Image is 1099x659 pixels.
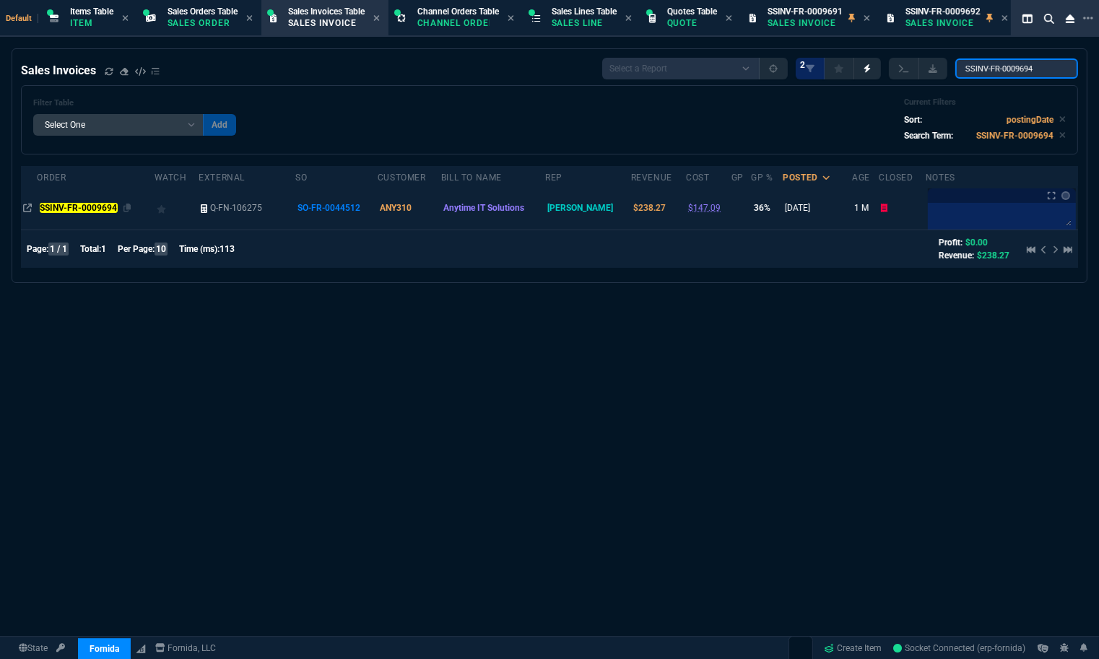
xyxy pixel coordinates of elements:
span: $0.00 [965,237,988,248]
span: Socket Connected (erp-fornida) [894,643,1026,653]
div: GP [731,172,744,183]
nx-icon: Close Tab [373,13,380,25]
p: Sales Order [168,17,238,29]
input: Search [955,58,1078,79]
nx-icon: Open New Tab [1083,12,1093,25]
span: SSINV-FR-0009692 [905,6,981,17]
nx-icon: Close Tab [246,13,253,25]
nx-icon: Close Tab [1002,13,1008,25]
p: Sales Invoice [768,17,840,29]
nx-icon: Close Tab [122,13,129,25]
nx-icon: Close Tab [625,13,632,25]
nx-icon: Close Tab [508,13,514,25]
span: Sales Lines Table [552,6,617,17]
p: Quote [667,17,717,29]
td: [PERSON_NAME] [545,186,631,230]
td: 36% [751,186,783,230]
span: 1 [101,244,106,254]
nx-icon: Open In Opposite Panel [23,203,32,213]
a: API TOKEN [52,642,69,655]
span: Items Table [70,6,113,17]
a: msbcCompanyName [151,642,221,655]
p: Sales Invoice [288,17,360,29]
span: Time (ms): [179,244,220,254]
span: 113 [220,244,235,254]
td: 1 M [852,186,879,230]
span: Quotes Table [667,6,717,17]
nx-icon: Close Tab [726,13,732,25]
abbr: with Burden [688,203,721,213]
p: Sales Invoice [905,17,978,29]
nx-icon: Close Workbench [1060,10,1080,27]
nx-icon: Close Tab [864,13,870,25]
a: Create Item [819,637,888,659]
span: Per Page: [118,244,155,254]
span: 1 / 1 [48,243,69,256]
code: SSINV-FR-0009694 [976,131,1054,141]
code: postingDate [1007,115,1054,125]
div: GP % [751,172,773,183]
span: SO-FR-0044512 [297,203,360,213]
h4: Sales Invoices [21,62,96,79]
div: SO [295,172,307,183]
span: Total: [80,244,101,254]
span: Default [6,14,38,23]
h6: Current Filters [904,97,1066,108]
div: cost [686,172,709,183]
div: Watch [155,172,187,183]
nx-icon: Search [1038,10,1060,27]
nx-icon: Split Panels [1017,10,1038,27]
div: Revenue [631,172,672,183]
div: Customer [378,172,426,183]
div: Age [852,172,870,183]
span: Revenue: [939,250,974,261]
div: Rep [545,172,562,183]
span: 10 [155,243,168,256]
mark: SSINV-FR-0009694 [40,203,118,213]
p: Sales Line [552,17,617,29]
div: Bill To Name [441,172,502,183]
div: Add to Watchlist [157,198,196,218]
h6: Filter Table [33,98,236,108]
span: Page: [27,244,48,254]
span: 2 [800,59,805,71]
p: Channel Order [417,17,490,29]
td: ANY310 [378,186,441,230]
p: Item [70,17,113,29]
span: Channel Orders Table [417,6,499,17]
td: [DATE] [783,186,852,230]
p: Sort: [904,113,922,126]
span: Sales Orders Table [168,6,238,17]
div: External [199,172,245,183]
div: Posted [783,172,818,183]
a: Global State [14,642,52,655]
a: IWXbGnrfmODG6uS6AAAb [894,642,1026,655]
span: Profit: [939,237,963,248]
div: Notes [926,172,955,183]
span: SSINV-FR-0009691 [768,6,843,17]
p: Search Term: [904,129,953,142]
td: $238.27 [631,186,686,230]
span: Sales Invoices Table [288,6,365,17]
span: Q-FN-106275 [210,203,262,213]
div: Closed [879,172,913,183]
div: Order [37,172,66,183]
span: $238.27 [977,250,1009,261]
td: Anytime IT Solutions [441,186,545,230]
